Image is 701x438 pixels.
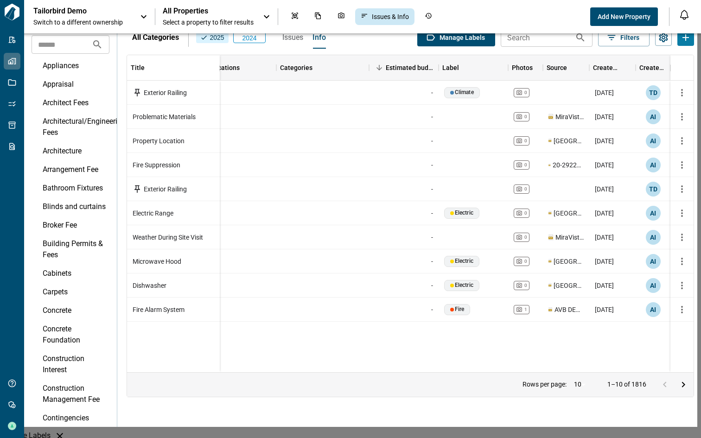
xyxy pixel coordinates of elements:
[200,33,225,42] span: 2025
[431,257,433,266] span: -
[650,305,656,314] span: Tailorbird AI
[620,33,639,42] span: Filters
[33,18,131,27] span: Switch to a different ownership
[523,381,567,387] p: Rows per page:
[419,8,438,25] div: Job History
[524,162,527,168] span: 0
[43,383,108,405] div: Construction Management Fee
[145,62,158,75] button: Sort
[163,6,254,16] span: All Properties
[459,61,472,74] button: Sort
[43,238,108,260] div: Building Permits & Fees
[286,8,304,25] div: Asset View
[524,90,527,95] span: 0
[210,55,240,81] div: Locations
[450,306,464,312] div: Fire
[431,209,433,218] span: -
[43,183,108,194] div: Bathroom Fixtures
[595,209,614,218] span: [DATE]
[207,55,276,81] div: Locations
[144,184,187,194] span: Exterior Railing
[431,112,433,121] span: -
[273,26,326,49] div: base tabs
[439,55,508,81] div: Label
[276,55,369,81] div: Categories
[133,112,196,121] span: Problematic Materials
[282,33,303,42] span: Issues
[309,8,327,25] div: Documents
[131,55,145,81] div: Title
[595,281,614,290] span: [DATE]
[554,257,584,266] span: [GEOGRAPHIC_DATA] Executed Contract.pdf
[43,286,108,298] div: Carpets
[555,233,584,242] span: MiraVistaHillsPCA_v3 (1).pdf
[237,33,261,43] span: 2024
[43,146,108,157] div: Architecture
[649,184,657,194] span: TD
[508,55,543,81] div: Photos
[524,210,527,216] span: 0
[133,136,185,146] span: Property Location
[450,282,473,288] div: Electric
[524,283,527,288] span: 0
[554,281,584,290] span: [GEOGRAPHIC_DATA] Executed Contract.pdf
[450,210,473,216] div: Electric
[677,29,694,46] button: Add Issues or Info
[619,61,632,74] button: Sort
[595,136,614,146] span: [DATE]
[554,136,584,146] span: [GEOGRAPHIC_DATA] Executed Contract.pdf
[649,88,657,97] span: TD
[589,55,636,81] div: Created On
[595,233,614,242] span: [DATE]
[431,281,433,290] span: -
[386,55,435,81] div: Estimated budget
[450,89,474,95] div: Climate
[43,97,108,108] div: Architect Fees
[595,184,614,194] span: [DATE]
[555,112,584,121] span: MiraVistaHillsPCA_v3 (1).pdf
[636,55,670,81] div: Created By
[595,305,614,314] span: [DATE]
[133,88,142,97] svg: This issue has been pinned to the model.
[674,375,693,394] button: Go to next page
[372,12,409,21] span: Issues & Info
[554,305,584,314] span: AVB DEMO_Pineharbor Glade PCA.pdf
[163,18,254,27] span: Select a property to filter results
[650,209,656,218] span: Tailorbird AI
[440,33,485,42] span: Manage Labels
[554,209,584,218] span: [GEOGRAPHIC_DATA] Executed Contract.pdf
[43,60,108,71] div: Appliances
[547,55,567,81] div: Source
[43,116,108,138] div: Architectural/Engineering Fees
[442,55,459,81] div: Label
[677,7,692,22] button: Open notification feed
[595,257,614,266] span: [DATE]
[133,305,185,314] span: Fire Alarm System
[43,413,108,424] div: Contingencies
[133,160,180,170] span: Fire Suppression
[280,55,312,81] div: Categories
[431,233,433,242] span: -
[133,209,173,218] span: Electric Range
[127,55,220,81] div: Title
[553,160,584,170] span: 20-292225.2_PCA_-_6775_Golden_Gate_Drive_Dublin,_CA_100520_v4.pdf
[431,160,433,170] span: -
[43,201,108,212] div: Blinds and curtains
[650,233,656,242] span: Tailorbird AI
[43,220,108,231] div: Broker Fee
[593,55,619,81] div: Created On
[650,160,656,170] span: Tailorbird AI
[43,164,108,175] div: Arrangement Fee
[512,55,533,81] div: Photos
[639,55,667,81] div: Created By
[650,112,656,121] span: Tailorbird AI
[450,258,473,264] div: Electric
[332,8,350,25] div: Photos
[524,307,527,312] span: 1
[431,184,433,194] span: -
[144,88,187,97] span: Exterior Railing
[133,233,203,242] span: Weather During Site Visit
[650,136,656,146] span: Tailorbird AI
[650,281,656,290] span: Tailorbird AI
[655,29,672,46] button: Settings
